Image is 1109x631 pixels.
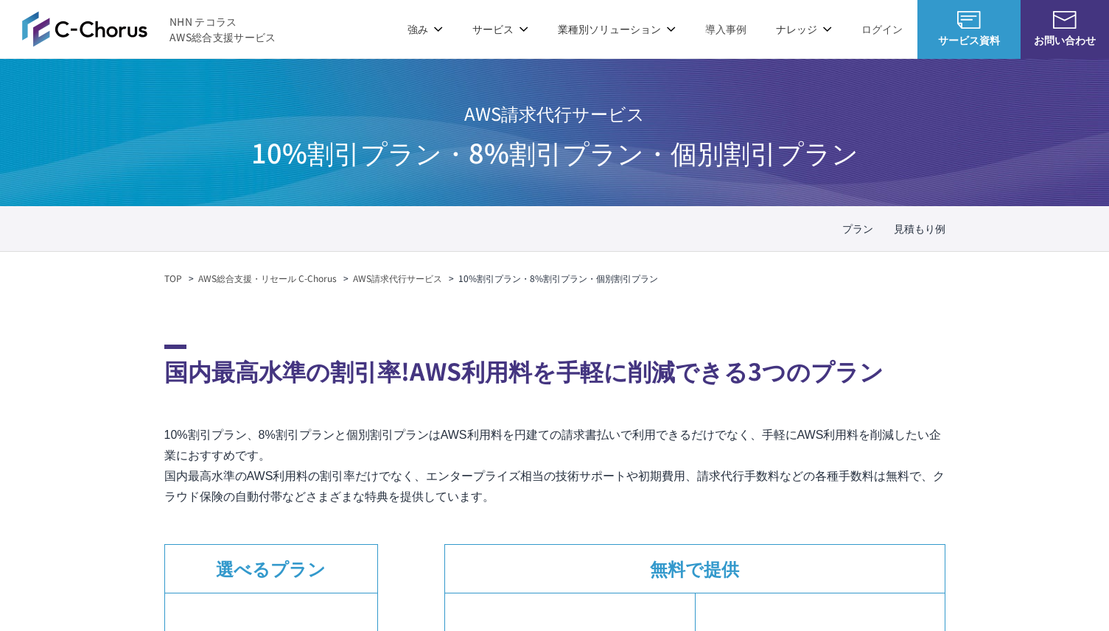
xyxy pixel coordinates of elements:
[1053,11,1077,29] img: お問い合わせ
[22,11,147,46] img: AWS総合支援サービス C-Chorus
[407,21,443,37] p: 強み
[198,272,337,285] a: AWS総合支援・リセール C-Chorus
[917,32,1021,48] span: サービス資料
[22,11,276,46] a: AWS総合支援サービス C-Chorus NHN テコラスAWS総合支援サービス
[165,545,377,593] dt: 選べるプラン
[472,21,528,37] p: サービス
[251,133,858,171] span: 10%割引プラン・8%割引プラン ・個別割引プラン
[251,94,858,133] span: AWS請求代行サービス
[1021,32,1109,48] span: お問い合わせ
[164,425,945,507] p: 10%割引プラン、8%割引プランと個別割引プランはAWS利用料を円建ての請求書払いで利用できるだけでなく、手軽にAWS利用料を削減したい企業におすすめです。 国内最高水準のAWS利用料の割引率だ...
[353,272,442,285] a: AWS請求代行サービス
[169,14,276,45] span: NHN テコラス AWS総合支援サービス
[705,21,746,37] a: 導入事例
[776,21,832,37] p: ナレッジ
[842,221,873,236] a: プラン
[957,11,981,29] img: AWS総合支援サービス C-Chorus サービス資料
[164,345,945,388] h2: 国内最高水準の割引率!AWS利用料を手軽に削減できる3つのプラン
[458,272,658,284] em: 10%割引プラン・8%割引プラン・個別割引プラン
[558,21,676,37] p: 業種別ソリューション
[861,21,903,37] a: ログイン
[164,272,182,285] a: TOP
[445,545,945,593] dt: 無料で提供
[894,221,945,236] a: 見積もり例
